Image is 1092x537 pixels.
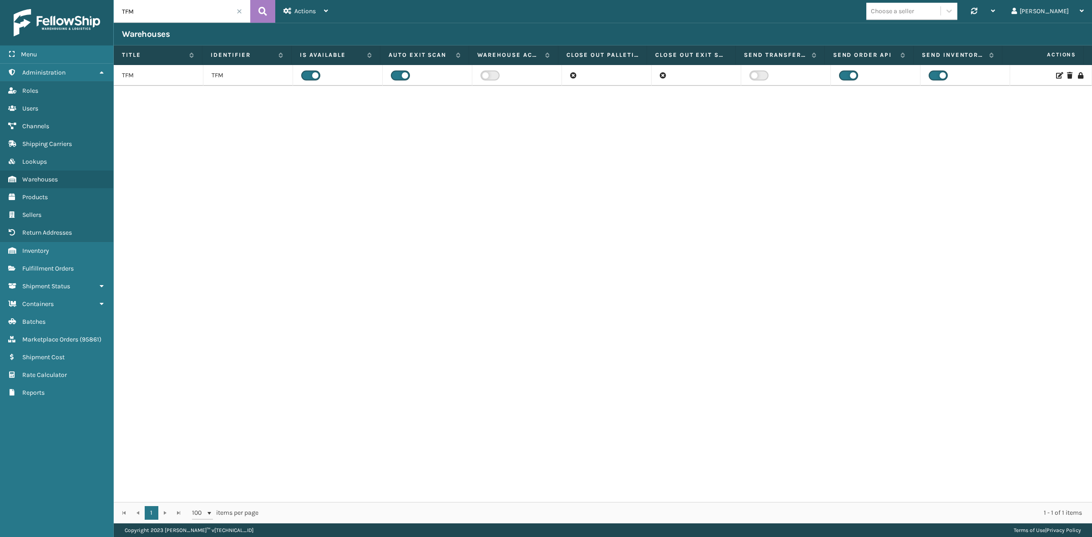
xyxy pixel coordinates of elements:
span: Actions [294,7,316,15]
label: Send Order API [833,51,896,59]
div: Choose a seller [871,6,914,16]
span: Fulfillment Orders [22,265,74,272]
span: Sellers [22,211,41,219]
span: ( 95861 ) [80,336,101,343]
i: Delete [1067,72,1072,79]
label: Send Inventory API [922,51,985,59]
p: Copyright 2023 [PERSON_NAME]™ v [TECHNICAL_ID] [125,523,253,537]
a: 1 [145,506,158,520]
label: Identifier [211,51,273,59]
span: Rate Calculator [22,371,67,379]
span: Batches [22,318,45,326]
td: TFM [203,65,293,86]
label: Auto Exit Scan [389,51,451,59]
span: Administration [22,69,66,76]
span: Inventory [22,247,49,255]
span: Shipment Cost [22,353,65,361]
a: Terms of Use [1014,527,1045,533]
label: Send Transfer API [744,51,807,59]
span: Channels [22,122,49,130]
span: items per page [192,506,258,520]
span: Actions [1005,47,1082,62]
div: 1 - 1 of 1 items [271,508,1082,517]
span: Users [22,105,38,112]
span: Return Addresses [22,229,72,236]
span: Roles [22,87,38,95]
span: Containers [22,300,54,308]
span: Marketplace Orders [22,336,78,343]
label: Close Out Exit Scan [655,51,727,59]
span: Shipment Status [22,282,70,290]
span: Lookups [22,158,47,166]
h3: Warehouses [122,29,170,40]
i: Edit [1056,72,1062,79]
span: Products [22,193,48,201]
label: Title [122,51,185,59]
span: Reports [22,389,45,396]
label: Warehouse accepting return labels [477,51,540,59]
img: logo [14,9,100,36]
td: TFM [114,65,203,86]
a: Privacy Policy [1046,527,1081,533]
span: Shipping Carriers [22,140,72,148]
span: Warehouses [22,176,58,183]
span: Menu [21,50,37,58]
i: Deactivate [1078,72,1083,79]
label: Close Out Palletizing [566,51,638,59]
span: 100 [192,508,206,517]
label: Is Available [300,51,363,59]
div: | [1014,523,1081,537]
